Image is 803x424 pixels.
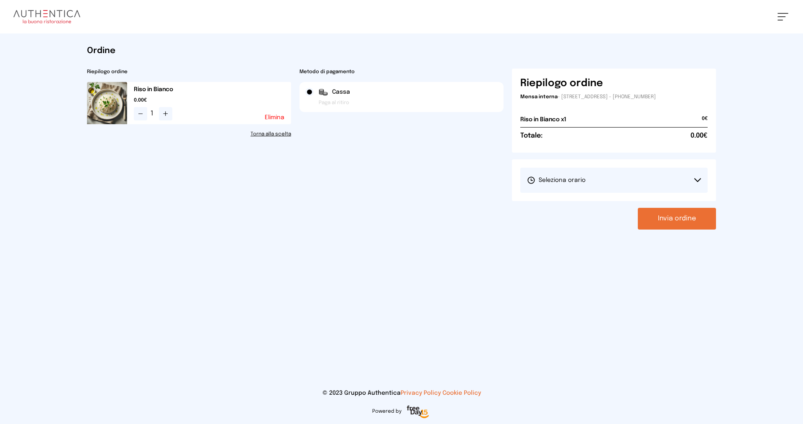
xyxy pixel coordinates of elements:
[401,390,441,396] a: Privacy Policy
[265,115,284,120] button: Elimina
[372,408,401,415] span: Powered by
[520,94,708,100] p: - [STREET_ADDRESS] - [PHONE_NUMBER]
[520,131,542,141] h6: Totale:
[332,88,350,96] span: Cassa
[690,131,708,141] span: 0.00€
[87,82,127,124] img: media
[151,109,156,119] span: 1
[442,390,481,396] a: Cookie Policy
[13,389,790,397] p: © 2023 Gruppo Authentica
[87,69,291,75] h2: Riepilogo ordine
[520,115,566,124] h2: Riso in Bianco x1
[527,176,586,184] span: Seleziona orario
[87,45,716,57] h1: Ordine
[702,115,708,127] span: 0€
[520,77,603,90] h6: Riepilogo ordine
[299,69,504,75] h2: Metodo di pagamento
[13,10,80,23] img: logo.8f33a47.png
[134,85,291,94] h2: Riso in Bianco
[520,95,557,100] span: Mensa interna
[405,404,431,421] img: logo-freeday.3e08031.png
[638,208,716,230] button: Invia ordine
[87,131,291,138] a: Torna alla scelta
[134,97,291,104] span: 0.00€
[520,168,708,193] button: Seleziona orario
[319,100,349,106] span: Paga al ritiro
